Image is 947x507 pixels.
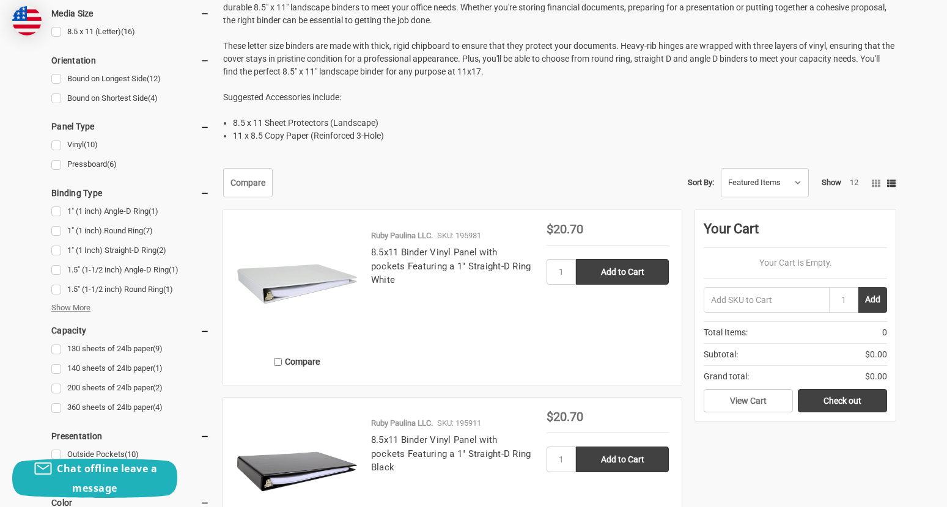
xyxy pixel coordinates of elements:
span: (12) [147,74,161,83]
a: 130 sheets of 24lb paper [51,341,210,357]
p: Ruby Paulina LLC. [371,417,433,429]
span: (2) [157,246,166,255]
a: 8.5x11 Binder Vinyl Panel with pockets Featuring a 1" Straight-D Ring Black [371,434,531,473]
span: $0.00 [865,348,887,361]
span: Grand total: [704,370,749,383]
h5: Orientation [51,53,210,68]
a: 1" (1 inch) Round Ring [51,223,210,239]
p: Ruby Paulina LLC. [371,230,433,242]
div: Your Cart [704,219,887,248]
img: duty and tax information for United States [12,6,42,35]
button: Chat offline leave a message [12,459,177,498]
a: 12 [850,178,858,187]
span: (7) [143,226,153,235]
span: (9) [153,344,163,353]
span: (2) [153,383,163,392]
a: 1.5" (1-1/2 inch) Round Ring [51,282,210,298]
h5: Presentation [51,429,210,443]
span: (1) [163,285,173,294]
a: 1.5" (1-1/2 inch) Angle-D Ring [51,262,210,279]
input: Add to Cart [576,447,669,472]
span: (1) [149,206,158,216]
h5: Capacity [51,323,210,338]
li: 8.5 x 11 Sheet Protectors (Landscape) [233,117,896,129]
a: 1" (1 inch) Angle-D Ring [51,203,210,220]
label: Compare [236,352,358,372]
input: Compare [274,358,282,366]
span: $20.70 [547,222,583,236]
span: (10) [84,140,98,149]
input: Add to Cart [576,259,669,285]
span: Subtotal: [704,348,738,361]
span: Total Items: [704,326,748,339]
p: Your Cart Is Empty. [704,257,887,269]
span: (1) [153,363,163,373]
a: Bound on Shortest Side [51,90,210,107]
span: Show More [51,302,90,314]
label: Sort By: [688,173,714,192]
p: SKU: 195911 [437,417,481,429]
button: Add [858,287,887,313]
a: Bound on Longest Side [51,71,210,87]
a: 1" (1 Inch) Straight-D Ring [51,243,210,259]
li: 11 x 8.5 Copy Paper (Reinforced 3-Hole) [233,129,896,142]
span: (1) [169,265,179,274]
span: $0.00 [865,370,887,383]
input: Add SKU to Cart [704,287,829,313]
a: View Cart [704,389,793,412]
a: Outside Pockets [51,447,210,463]
span: (4) [153,403,163,412]
a: Vinyl [51,137,210,153]
a: Compare [223,168,273,197]
p: Suggested Accessories include: [223,91,896,104]
span: (16) [121,27,135,36]
a: 360 sheets of 24lb paper [51,399,210,416]
h5: Binding Type [51,186,210,200]
a: 8.5x11 Binder Vinyl Panel with pockets Featuring a 1" Straight-D Ring White [371,247,531,285]
span: 0 [882,326,887,339]
span: $20.70 [547,409,583,424]
img: 8.5x11 Binder Vinyl Panel with pockets Featuring a 1" Straight-D Ring White [236,223,358,345]
span: (10) [125,450,139,459]
a: 8.5 x 11 (Letter) [51,24,210,40]
span: (4) [148,93,158,103]
p: SKU: 195981 [437,230,481,242]
span: (6) [107,159,117,169]
a: 140 sheets of 24lb paper [51,360,210,377]
h5: Panel Type [51,119,210,134]
a: Pressboard [51,156,210,173]
h5: Media Size [51,6,210,21]
a: 200 sheets of 24lb paper [51,380,210,396]
span: Show [822,178,841,187]
span: Chat offline leave a message [57,462,157,495]
a: Check out [798,389,887,412]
